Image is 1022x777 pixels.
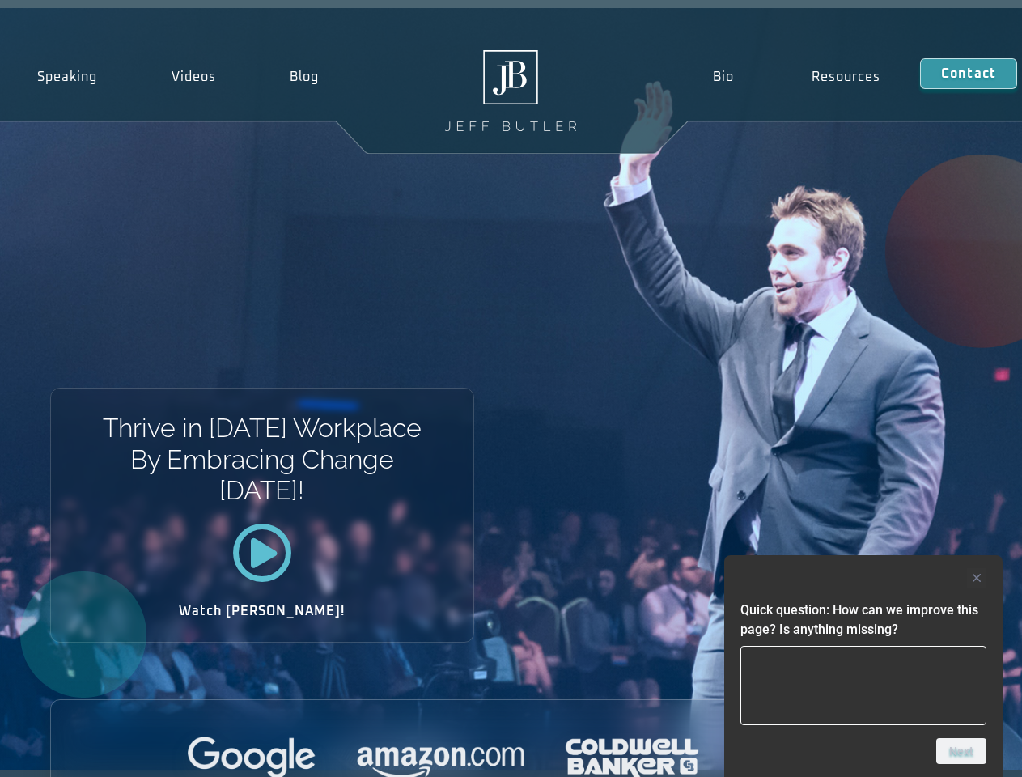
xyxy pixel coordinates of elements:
[967,568,986,588] button: Hide survey
[673,58,773,96] a: Bio
[740,568,986,764] div: Quick question: How can we improve this page? Is anything missing?
[740,601,986,639] h2: Quick question: How can we improve this page? Is anything missing?
[740,646,986,725] textarea: Quick question: How can we improve this page? Is anything missing?
[101,413,422,506] h1: Thrive in [DATE] Workplace By Embracing Change [DATE]!
[134,58,253,96] a: Videos
[252,58,356,96] a: Blog
[108,605,417,618] h2: Watch [PERSON_NAME]!
[941,67,996,80] span: Contact
[773,58,920,96] a: Resources
[920,58,1017,89] a: Contact
[936,738,986,764] button: Next question
[673,58,919,96] nav: Menu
